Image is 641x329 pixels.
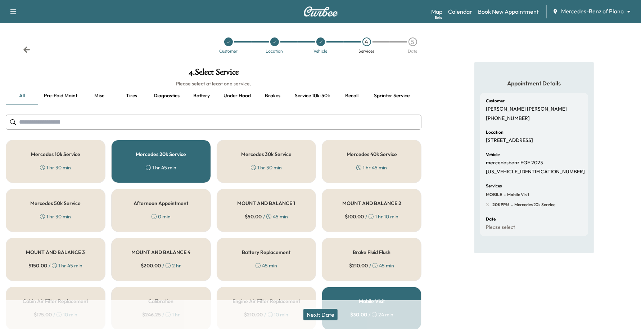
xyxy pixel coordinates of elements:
h5: MOUNT AND BALANCE 3 [26,250,85,255]
p: mercedesbenz EQE 2023 [486,160,543,166]
h5: Engine Air Filter Replacement [233,299,300,304]
h5: MOUNT AND BALANCE 4 [131,250,190,255]
button: Sprinter service [368,87,415,105]
span: MOBILE [486,192,502,197]
img: Curbee Logo [303,6,338,17]
h5: MOUNT AND BALANCE 2 [342,201,401,206]
h5: Appointment Details [480,79,588,87]
span: $ 210.00 [349,262,368,269]
button: Misc [83,87,116,105]
div: Vehicle [314,49,328,53]
h5: Brake Fluid Flush [353,250,391,255]
h5: Mercedes 40k Service [347,152,397,157]
h5: Battery Replacement [242,250,291,255]
span: - [509,201,513,208]
div: 0 min [152,213,171,220]
div: Back [23,46,30,53]
span: Mercedes 20k Service [513,202,555,208]
span: 20KPPM [492,202,509,208]
a: Book New Appointment [478,7,539,16]
h5: Mercedes 10k Service [31,152,80,157]
div: Beta [435,15,442,20]
button: all [6,87,38,105]
h6: Please select at least one service. [6,80,421,87]
button: Under hood [218,87,257,105]
h6: Date [486,217,496,221]
h5: MOUNT AND BALANCE 1 [238,201,295,206]
div: / 45 min [349,262,394,269]
h5: Mercedes 30k Service [241,152,292,157]
h5: Mercedes 50k Service [30,201,81,206]
button: Service 10k-50k [289,87,336,105]
a: Calendar [448,7,472,16]
div: 1 hr 30 min [251,164,282,171]
span: $ 200.00 [141,262,161,269]
button: Battery [185,87,218,105]
div: 5 [408,37,417,46]
div: 45 min [256,262,277,269]
p: [US_VEHICLE_IDENTIFICATION_NUMBER] [486,169,585,175]
span: - [502,191,506,198]
p: [PHONE_NUMBER] [486,115,530,122]
button: Pre-paid maint [38,87,83,105]
div: 1 hr 45 min [146,164,176,171]
div: / 1 hr 45 min [28,262,82,269]
span: Mercedes-Benz of Plano [561,7,624,15]
h6: Location [486,130,504,134]
div: 1 hr 30 min [40,213,71,220]
button: Recall [336,87,368,105]
button: Tires [116,87,148,105]
h5: Mobile Visit [359,299,385,304]
p: [STREET_ADDRESS] [486,137,533,144]
h6: Customer [486,99,505,103]
div: 4 [362,37,371,46]
h6: Services [486,184,502,188]
div: 1 hr 30 min [40,164,71,171]
a: MapBeta [431,7,442,16]
h5: Cabin Air Filter Replacement [23,299,88,304]
div: / 2 hr [141,262,181,269]
button: Next: Date [303,309,338,320]
div: Services [359,49,375,53]
h5: Afternoon Appointment [134,201,188,206]
p: [PERSON_NAME] [PERSON_NAME] [486,106,567,112]
div: Date [408,49,417,53]
div: / 45 min [245,213,288,220]
h5: Calibration [148,299,173,304]
button: Diagnostics [148,87,185,105]
div: Customer [219,49,238,53]
button: Brakes [257,87,289,105]
span: $ 100.00 [345,213,364,220]
span: Mobile Visit [506,192,529,197]
h5: Mercedes 20k Service [136,152,186,157]
h1: 4 . Select Service [6,68,421,80]
div: 1 hr 45 min [356,164,387,171]
span: $ 50.00 [245,213,262,220]
span: $ 150.00 [28,262,47,269]
h6: Vehicle [486,152,500,157]
p: Please select [486,224,515,231]
div: / 1 hr 10 min [345,213,398,220]
div: basic tabs example [6,87,421,105]
div: Location [266,49,283,53]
